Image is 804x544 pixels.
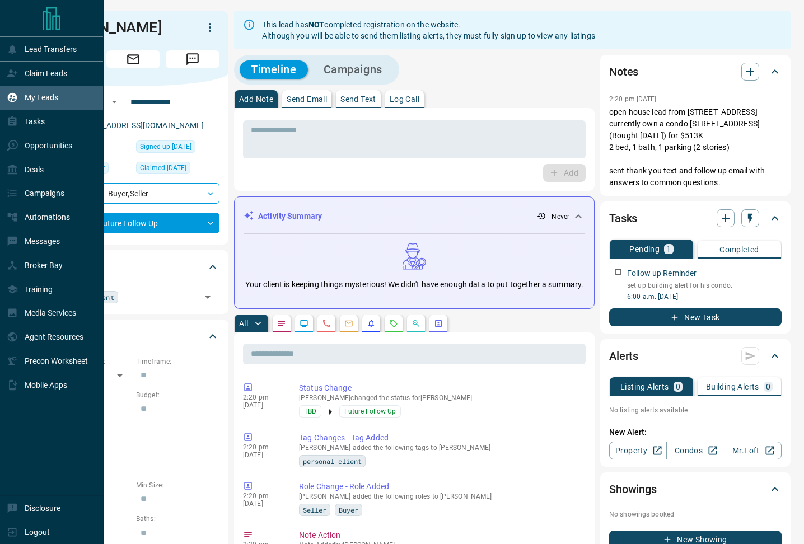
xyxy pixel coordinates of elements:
p: [DATE] [243,500,282,508]
svg: Requests [389,319,398,328]
svg: Listing Alerts [367,319,376,328]
p: [DATE] [243,401,282,409]
span: TBD [304,406,316,417]
h2: Tasks [609,209,637,227]
svg: Opportunities [412,319,420,328]
p: New Alert: [609,426,782,438]
div: Mon Sep 15 2025 [136,140,219,156]
p: Pending [629,245,660,253]
p: Areas Searched: [47,424,219,434]
p: set up building alert for his condo. [627,280,782,290]
button: Timeline [240,60,308,79]
p: 0 [676,383,680,391]
p: 1 [666,245,671,253]
button: Open [200,289,216,305]
p: No showings booked [609,509,782,519]
svg: Calls [322,319,331,328]
a: Mr.Loft [724,442,782,459]
button: New Task [609,308,782,326]
h2: Alerts [609,347,638,365]
p: Listing Alerts [620,383,669,391]
span: Claimed [DATE] [140,162,186,173]
div: Tags [47,254,219,280]
p: Budget: [136,390,219,400]
p: [PERSON_NAME] added the following roles to [PERSON_NAME] [299,493,581,500]
p: Send Text [340,95,376,103]
span: personal client [303,456,362,467]
p: - Never [548,212,569,222]
p: Note Action [299,529,581,541]
p: Min Size: [136,480,219,490]
a: Property [609,442,667,459]
svg: Notes [277,319,286,328]
button: Open [107,95,121,109]
p: Send Email [287,95,327,103]
div: Future Follow Up [47,213,219,233]
p: All [239,320,248,327]
svg: Lead Browsing Activity [300,319,308,328]
p: 0 [766,383,770,391]
p: Role Change - Role Added [299,481,581,493]
h1: [PERSON_NAME] [47,18,184,36]
span: Signed up [DATE] [140,141,191,152]
span: Message [166,50,219,68]
p: [PERSON_NAME] changed the status for [PERSON_NAME] [299,394,581,402]
strong: NOT [308,20,324,29]
span: Seller [303,504,326,515]
p: No listing alerts available [609,405,782,415]
h2: Showings [609,480,657,498]
p: Building Alerts [706,383,759,391]
p: Baths: [136,514,219,524]
div: Alerts [609,343,782,369]
div: Tasks [609,205,782,232]
p: 2:20 pm [243,492,282,500]
p: Your client is keeping things mysterious! We didn't have enough data to put together a summary. [245,279,583,290]
p: 2:20 pm [243,393,282,401]
div: Activity Summary- Never [244,206,585,227]
p: open house lead from [STREET_ADDRESS] currently own a condo [STREET_ADDRESS] (Bought [DATE]) for ... [609,106,782,189]
div: Criteria [47,323,219,350]
a: [EMAIL_ADDRESS][DOMAIN_NAME] [77,121,204,130]
a: Condos [666,442,724,459]
span: Future Follow Up [344,406,396,417]
p: [PERSON_NAME] added the following tags to [PERSON_NAME] [299,444,581,452]
span: Email [106,50,160,68]
div: Notes [609,58,782,85]
button: Campaigns [312,60,394,79]
p: [DATE] [243,451,282,459]
p: 2:20 pm [243,443,282,451]
p: 6:00 a.m. [DATE] [627,292,782,302]
div: This lead has completed registration on the website. Although you will be able to send them listi... [262,15,595,46]
div: Buyer , Seller [47,183,219,204]
p: Log Call [390,95,419,103]
p: Motivation: [47,447,219,457]
p: Tag Changes - Tag Added [299,432,581,444]
h2: Notes [609,63,638,81]
p: Follow up Reminder [627,268,697,279]
p: 2:20 pm [DATE] [609,95,657,103]
svg: Emails [344,319,353,328]
p: Activity Summary [258,210,322,222]
p: Completed [719,246,759,254]
p: Status Change [299,382,581,394]
div: Mon Sep 15 2025 [136,162,219,177]
svg: Agent Actions [434,319,443,328]
p: Add Note [239,95,273,103]
p: Timeframe: [136,357,219,367]
span: Buyer [339,504,358,515]
div: Showings [609,476,782,503]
